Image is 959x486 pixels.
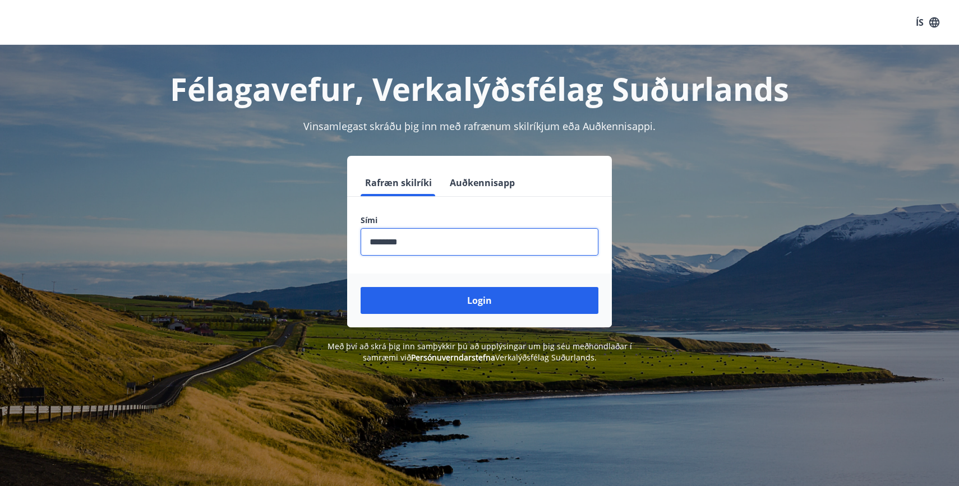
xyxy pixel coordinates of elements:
[361,287,598,314] button: Login
[445,169,519,196] button: Auðkennisapp
[303,119,656,133] span: Vinsamlegast skráðu þig inn með rafrænum skilríkjum eða Auðkennisappi.
[411,352,495,363] a: Persónuverndarstefna
[361,169,436,196] button: Rafræn skilríki
[361,215,598,226] label: Sími
[89,67,870,110] h1: Félagavefur, Verkalýðsfélag Suðurlands
[328,341,632,363] span: Með því að skrá þig inn samþykkir þú að upplýsingar um þig séu meðhöndlaðar í samræmi við Verkalý...
[910,12,946,33] button: ÍS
